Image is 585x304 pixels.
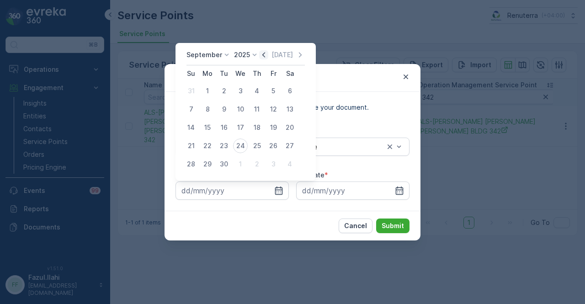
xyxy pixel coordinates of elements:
[200,139,215,153] div: 22
[266,157,281,171] div: 3
[184,120,198,135] div: 14
[266,139,281,153] div: 26
[282,84,297,98] div: 6
[233,102,248,117] div: 10
[266,102,281,117] div: 12
[282,120,297,135] div: 20
[217,84,231,98] div: 2
[266,120,281,135] div: 19
[271,50,293,59] p: [DATE]
[233,120,248,135] div: 17
[282,102,297,117] div: 13
[282,157,297,171] div: 4
[216,65,232,82] th: Tuesday
[233,139,248,153] div: 24
[232,65,249,82] th: Wednesday
[296,181,409,200] input: dd/mm/yyyy
[186,50,222,59] p: September
[184,102,198,117] div: 7
[233,157,248,171] div: 1
[200,120,215,135] div: 15
[376,219,409,233] button: Submit
[265,65,282,82] th: Friday
[200,102,215,117] div: 8
[266,84,281,98] div: 5
[184,84,198,98] div: 31
[199,65,216,82] th: Monday
[250,102,264,117] div: 11
[184,157,198,171] div: 28
[282,139,297,153] div: 27
[339,219,372,233] button: Cancel
[217,157,231,171] div: 30
[250,120,264,135] div: 18
[282,65,298,82] th: Saturday
[250,84,264,98] div: 4
[234,50,250,59] p: 2025
[175,181,289,200] input: dd/mm/yyyy
[217,102,231,117] div: 9
[183,65,199,82] th: Sunday
[184,139,198,153] div: 21
[382,221,404,230] p: Submit
[250,139,264,153] div: 25
[200,157,215,171] div: 29
[200,84,215,98] div: 1
[217,120,231,135] div: 16
[217,139,231,153] div: 23
[233,84,248,98] div: 3
[250,157,264,171] div: 2
[344,221,367,230] p: Cancel
[249,65,265,82] th: Thursday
